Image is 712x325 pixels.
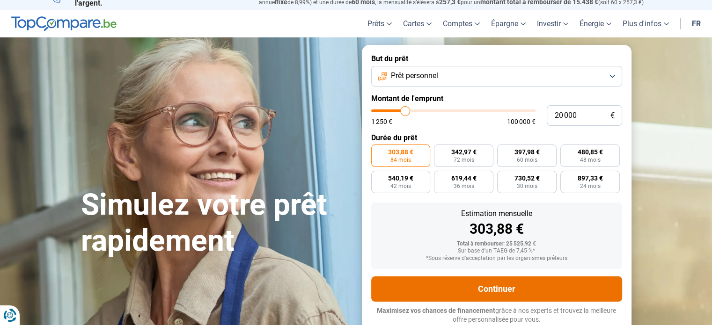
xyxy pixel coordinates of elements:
[454,183,474,189] span: 36 mois
[388,175,413,181] span: 540,19 €
[390,183,411,189] span: 42 mois
[377,307,495,314] span: Maximisez vos chances de financement
[454,157,474,163] span: 72 mois
[379,210,615,217] div: Estimation mensuelle
[580,183,601,189] span: 24 mois
[379,222,615,236] div: 303,88 €
[514,149,540,155] span: 397,98 €
[371,306,622,325] p: grâce à nos experts et trouvez la meilleure offre personnalisée pour vous.
[388,149,413,155] span: 303,88 €
[371,66,622,87] button: Prêt personnel
[580,157,601,163] span: 48 mois
[517,183,537,189] span: 30 mois
[81,187,351,259] h1: Simulez votre prêt rapidement
[371,133,622,142] label: Durée du prêt
[578,149,603,155] span: 480,85 €
[397,10,437,37] a: Cartes
[517,157,537,163] span: 60 mois
[451,149,477,155] span: 342,97 €
[531,10,574,37] a: Investir
[390,157,411,163] span: 84 mois
[391,71,438,81] span: Prêt personnel
[507,118,536,125] span: 100 000 €
[617,10,675,37] a: Plus d'infos
[371,118,392,125] span: 1 250 €
[514,175,540,181] span: 730,52 €
[11,16,117,31] img: TopCompare
[379,241,615,247] div: Total à rembourser: 25 525,92 €
[371,54,622,63] label: But du prêt
[610,112,615,120] span: €
[371,276,622,302] button: Continuer
[451,175,477,181] span: 619,44 €
[578,175,603,181] span: 897,33 €
[574,10,617,37] a: Énergie
[362,10,397,37] a: Prêts
[371,94,622,103] label: Montant de l'emprunt
[379,248,615,254] div: Sur base d'un TAEG de 7,45 %*
[485,10,531,37] a: Épargne
[379,255,615,262] div: *Sous réserve d'acceptation par les organismes prêteurs
[437,10,485,37] a: Comptes
[686,10,706,37] a: fr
